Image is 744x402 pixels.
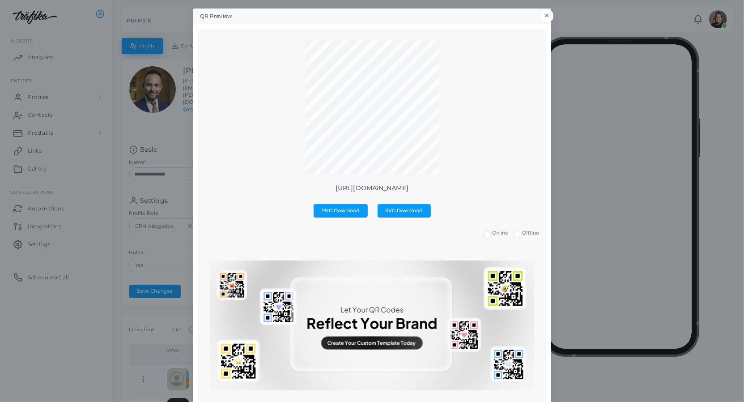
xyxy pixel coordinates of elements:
img: No qr templates [210,261,534,390]
span: PNG Download [321,207,360,214]
span: Online [492,230,509,236]
h5: QR Preview [200,13,232,20]
button: Close [541,10,553,21]
span: Offline [522,230,539,236]
p: [URL][DOMAIN_NAME] [205,184,539,192]
button: PNG Download [314,204,368,218]
button: SVG Download [378,204,431,218]
span: SVG Download [385,207,423,214]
